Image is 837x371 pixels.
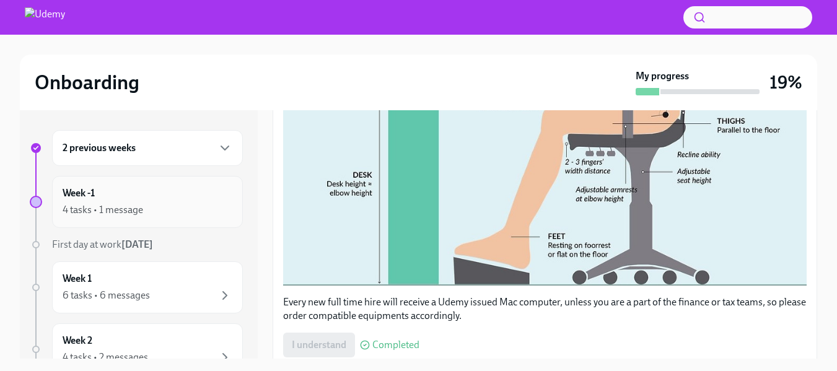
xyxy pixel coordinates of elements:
[30,238,243,251] a: First day at work[DATE]
[63,351,148,364] div: 4 tasks • 2 messages
[52,238,153,250] span: First day at work
[769,71,802,94] h3: 19%
[636,69,689,83] strong: My progress
[63,203,143,217] div: 4 tasks • 1 message
[30,261,243,313] a: Week 16 tasks • 6 messages
[283,295,807,323] p: Every new full time hire will receive a Udemy issued Mac computer, unless you are a part of the f...
[372,340,419,350] span: Completed
[63,289,150,302] div: 6 tasks • 6 messages
[63,186,95,200] h6: Week -1
[35,70,139,95] h2: Onboarding
[63,272,92,286] h6: Week 1
[30,176,243,228] a: Week -14 tasks • 1 message
[63,141,136,155] h6: 2 previous weeks
[121,238,153,250] strong: [DATE]
[63,334,92,347] h6: Week 2
[52,130,243,166] div: 2 previous weeks
[25,7,65,27] img: Udemy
